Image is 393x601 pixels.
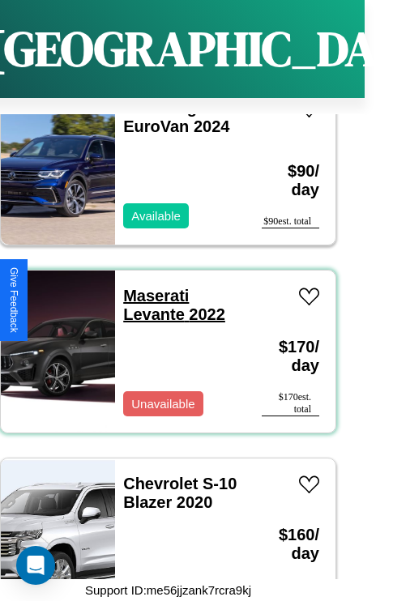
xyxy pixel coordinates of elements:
h3: $ 160 / day [262,509,319,579]
div: $ 90 est. total [262,215,319,228]
h3: $ 170 / day [262,322,319,391]
p: Support ID: me56jjzank7rcra9kj [85,579,251,601]
div: $ 170 est. total [262,391,319,416]
a: Volkswagen EuroVan 2024 [123,99,229,135]
a: Maserati Levante 2022 [123,287,225,323]
p: Unavailable [131,393,194,415]
h3: $ 90 / day [262,146,319,215]
p: Available [131,205,181,227]
div: Give Feedback [8,267,19,333]
div: Open Intercom Messenger [16,546,55,585]
a: Chevrolet S-10 Blazer 2020 [123,475,237,511]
